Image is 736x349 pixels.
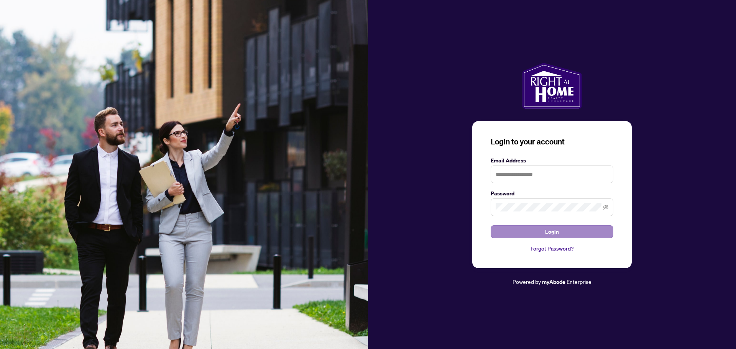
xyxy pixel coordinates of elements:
[491,244,613,253] a: Forgot Password?
[522,63,582,109] img: ma-logo
[542,278,565,286] a: myAbode
[491,136,613,147] h3: Login to your account
[513,278,541,285] span: Powered by
[567,278,591,285] span: Enterprise
[545,226,559,238] span: Login
[491,189,613,198] label: Password
[491,225,613,238] button: Login
[491,156,613,165] label: Email Address
[603,205,608,210] span: eye-invisible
